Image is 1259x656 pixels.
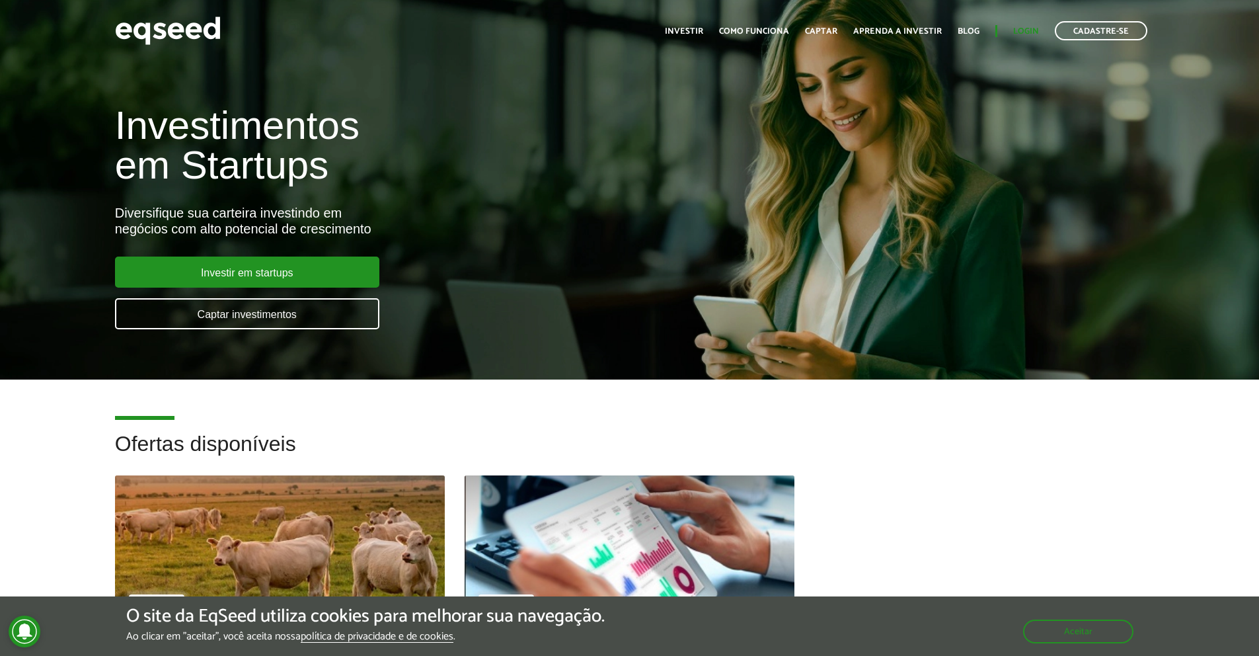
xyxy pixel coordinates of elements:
[115,106,725,185] h1: Investimentos em Startups
[115,205,725,237] div: Diversifique sua carteira investindo em negócios com alto potencial de crescimento
[1023,620,1133,643] button: Aceitar
[719,27,789,36] a: Como funciona
[126,630,605,643] p: Ao clicar em "aceitar", você aceita nossa .
[805,27,837,36] a: Captar
[1055,21,1147,40] a: Cadastre-se
[301,632,453,643] a: política de privacidade e de cookies
[853,27,942,36] a: Aprenda a investir
[126,606,605,627] h5: O site da EqSeed utiliza cookies para melhorar sua navegação.
[115,432,1145,475] h2: Ofertas disponíveis
[958,27,979,36] a: Blog
[115,257,379,288] a: Investir em startups
[665,27,703,36] a: Investir
[115,298,379,329] a: Captar investimentos
[1013,27,1039,36] a: Login
[115,13,221,48] img: EqSeed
